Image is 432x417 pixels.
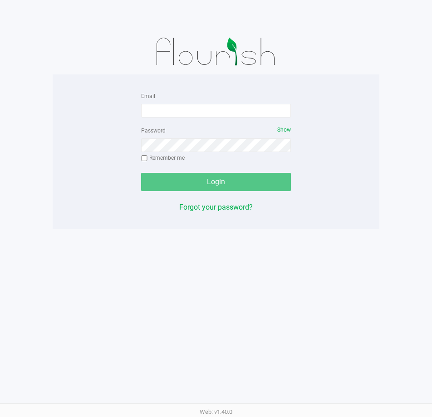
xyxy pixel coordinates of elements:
[141,92,155,100] label: Email
[141,155,147,162] input: Remember me
[179,202,253,213] button: Forgot your password?
[141,127,166,135] label: Password
[141,154,185,162] label: Remember me
[277,127,291,133] span: Show
[200,408,232,415] span: Web: v1.40.0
